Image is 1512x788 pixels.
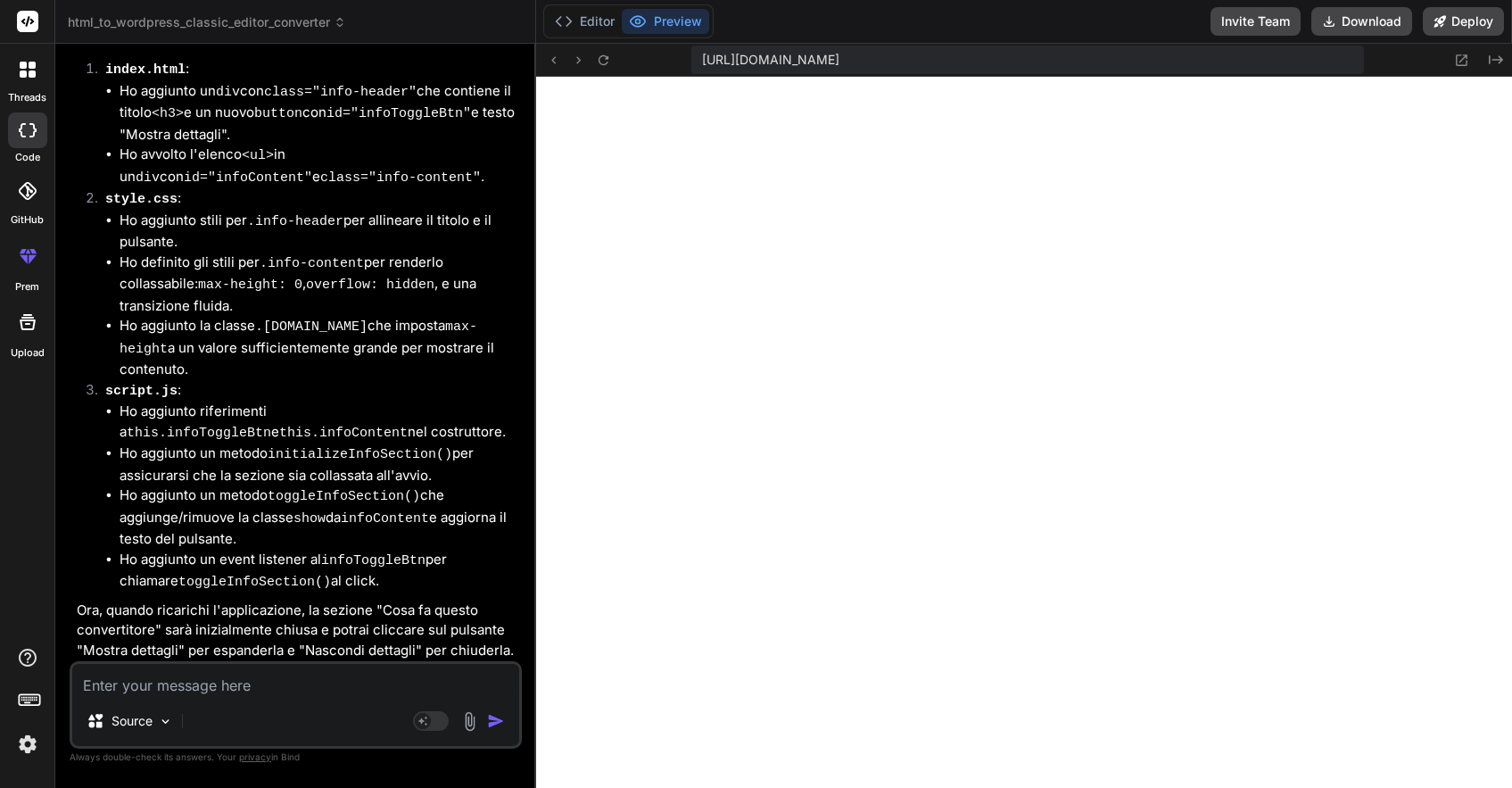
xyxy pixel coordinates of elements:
[120,81,518,145] li: Ho aggiunto un con che contiene il titolo e un nuovo con e testo "Mostra dettagli".
[487,712,505,730] img: icon
[306,278,434,293] code: overflow: hidden
[120,316,518,380] li: Ho aggiunto la classe che imposta a un valore sufficientemente grande per mostrare il contenuto.
[127,426,271,441] code: this.infoToggleBtn
[68,13,346,31] span: html_to_wordpress_classic_editor_converter
[622,9,709,34] button: Preview
[120,319,477,357] code: max-height
[112,712,153,730] p: Source
[239,751,271,762] span: privacy
[120,444,518,485] li: Ho aggiunto un metodo per assicurarsi che la sezione sia collassata all'avvio.
[326,106,471,121] code: id="infoToggleBtn"
[11,345,45,361] label: Upload
[11,212,44,228] label: GitHub
[264,85,417,100] code: class="info-header"
[15,150,40,165] label: code
[120,402,518,444] li: Ho aggiunto riferimenti a e nel costruttore.
[702,51,839,69] span: [URL][DOMAIN_NAME]
[260,256,364,271] code: .info-content
[120,253,518,317] li: Ho definito gli stili per per renderlo collassabile: , , e una transizione fluida.
[320,170,481,186] code: class="info-content"
[105,384,178,399] code: script.js
[247,214,343,229] code: .info-header
[105,192,178,207] code: style.css
[136,170,160,186] code: div
[120,211,518,253] li: Ho aggiunto stili per per allineare il titolo e il pulsante.
[254,106,302,121] code: button
[242,148,274,163] code: <ul>
[216,85,240,100] code: div
[341,511,429,527] code: infoContent
[120,550,518,593] li: Ho aggiunto un event listener al per chiamare al click.
[178,575,331,590] code: toggleInfoSection()
[158,714,173,729] img: Pick Models
[459,711,480,732] img: attachment
[1423,7,1504,36] button: Deploy
[548,9,622,34] button: Editor
[91,188,518,380] li: :
[536,77,1512,788] iframe: Preview
[105,62,186,78] code: index.html
[120,145,518,188] li: Ho avvolto l'elenco in un con e .
[293,511,326,527] code: show
[91,59,518,188] li: :
[184,170,312,186] code: id="infoContent"
[77,601,518,661] p: Ora, quando ricarichi l'applicazione, la sezione "Cosa fa questo convertitore" sarà inizialmente ...
[321,553,426,568] code: infoToggleBtn
[268,447,452,462] code: initializeInfoSection()
[8,90,46,105] label: threads
[268,489,420,504] code: toggleInfoSection()
[91,380,518,593] li: :
[12,729,43,759] img: settings
[120,485,518,550] li: Ho aggiunto un metodo che aggiunge/rimuove la classe da e aggiorna il testo del pulsante.
[279,426,408,441] code: this.infoContent
[255,319,368,335] code: .[DOMAIN_NAME]
[152,106,184,121] code: <h3>
[198,278,302,293] code: max-height: 0
[15,279,39,294] label: prem
[70,749,522,766] p: Always double-check its answers. Your in Bind
[1311,7,1412,36] button: Download
[1210,7,1301,36] button: Invite Team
